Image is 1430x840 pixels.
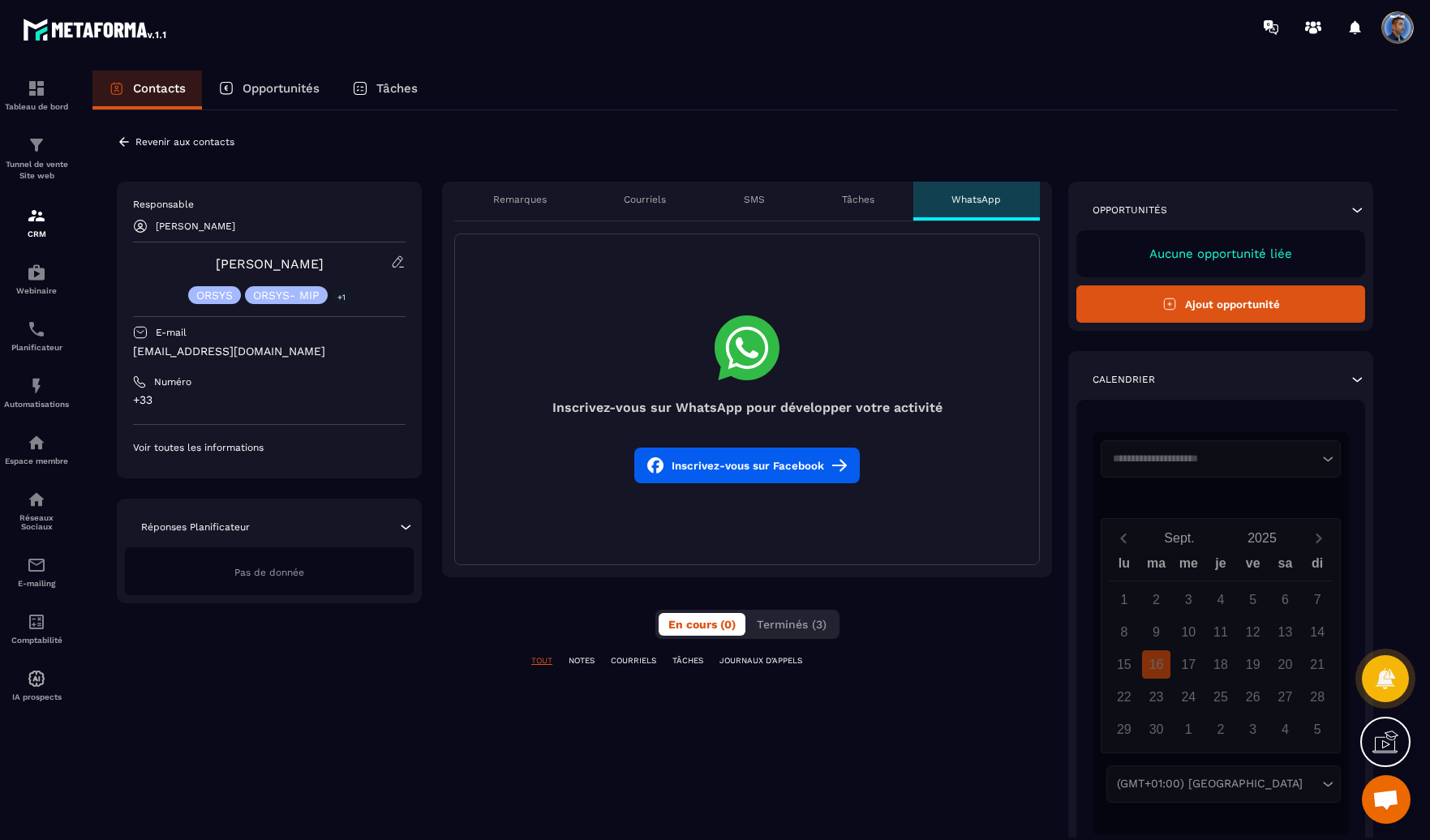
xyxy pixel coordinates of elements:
[332,289,351,306] p: +1
[135,136,234,148] p: Revenir aux contacts
[493,193,547,206] p: Remarques
[202,71,336,109] a: Opportunités
[156,221,235,232] p: [PERSON_NAME]
[4,421,69,478] a: automationsautomationsEspace membre
[216,256,324,272] a: [PERSON_NAME]
[156,326,187,339] p: E-mail
[196,289,233,301] p: ORSYS
[842,193,874,206] p: Tâches
[4,600,69,657] a: accountantaccountantComptabilité
[4,251,69,307] a: automationsautomationsWebinaire
[27,669,46,688] img: automations
[4,364,69,421] a: automationsautomationsAutomatisations
[624,193,666,206] p: Courriels
[133,198,406,211] p: Responsable
[23,15,169,44] img: logo
[757,618,827,631] span: Terminés (3)
[4,343,69,352] p: Planificateur
[27,319,46,339] img: scheduler
[234,567,304,578] span: Pas de donnée
[336,71,434,109] a: Tâches
[719,655,802,666] p: JOURNAUX D'APPELS
[1076,285,1365,323] button: Ajout opportunité
[4,400,69,409] p: Automatisations
[27,612,46,632] img: accountant
[4,478,69,543] a: social-networksocial-networkRéseaux Sociaux
[27,433,46,452] img: automations
[243,81,320,96] p: Opportunités
[531,655,552,666] p: TOUT
[4,286,69,295] p: Webinaire
[744,193,765,206] p: SMS
[133,441,406,454] p: Voir toutes les informations
[1362,775,1411,824] div: Ouvrir le chat
[376,81,418,96] p: Tâches
[4,513,69,531] p: Réseaux Sociaux
[4,307,69,364] a: schedulerschedulerPlanificateur
[4,102,69,111] p: Tableau de bord
[455,400,1039,415] h4: Inscrivez-vous sur WhatsApp pour développer votre activité
[27,490,46,509] img: social-network
[92,71,202,109] a: Contacts
[668,618,736,631] span: En cours (0)
[253,289,320,301] p: ORSYS- MIP
[27,135,46,155] img: formation
[4,456,69,465] p: Espace membre
[4,123,69,194] a: formationformationTunnel de vente Site web
[634,448,860,483] button: Inscrivez-vous sur Facebook
[672,655,703,666] p: TÂCHES
[569,655,595,666] p: NOTES
[133,344,406,359] p: [EMAIL_ADDRESS][DOMAIN_NAME]
[4,692,69,701] p: IA prospects
[1093,204,1167,216] p: Opportunités
[133,392,406,408] p: +33
[4,229,69,238] p: CRM
[27,263,46,282] img: automations
[1093,246,1349,261] p: Aucune opportunité liée
[4,543,69,600] a: emailemailE-mailing
[27,376,46,396] img: automations
[4,636,69,645] p: Comptabilité
[27,206,46,225] img: formation
[1093,373,1155,386] p: Calendrier
[4,194,69,251] a: formationformationCRM
[27,555,46,575] img: email
[611,655,656,666] p: COURRIELS
[27,79,46,98] img: formation
[133,81,186,96] p: Contacts
[951,193,1001,206] p: WhatsApp
[4,66,69,123] a: formationformationTableau de bord
[154,375,191,388] p: Numéro
[747,613,836,636] button: Terminés (3)
[4,159,69,182] p: Tunnel de vente Site web
[4,579,69,588] p: E-mailing
[659,613,745,636] button: En cours (0)
[141,521,250,534] p: Réponses Planificateur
